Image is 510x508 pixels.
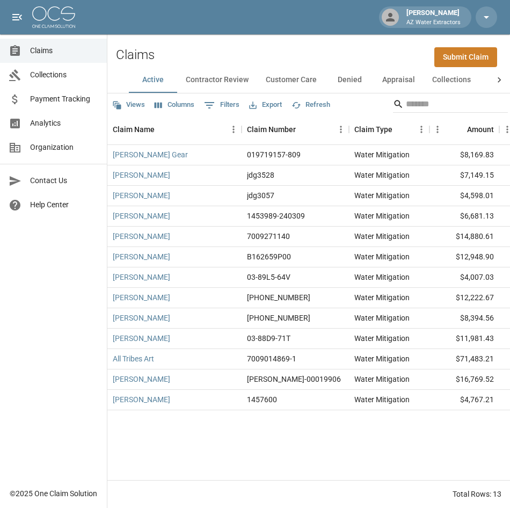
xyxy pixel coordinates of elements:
[6,6,28,28] button: open drawer
[354,251,410,262] div: Water Mitigation
[402,8,465,27] div: [PERSON_NAME]
[30,175,98,186] span: Contact Us
[429,186,499,206] div: $4,598.01
[113,211,170,221] a: [PERSON_NAME]
[113,149,188,160] a: [PERSON_NAME] Gear
[113,251,170,262] a: [PERSON_NAME]
[429,145,499,165] div: $8,169.83
[393,96,508,115] div: Search
[32,6,75,28] img: ocs-logo-white-transparent.png
[30,142,98,153] span: Organization
[177,67,257,93] button: Contractor Review
[452,122,467,137] button: Sort
[354,333,410,344] div: Water Mitigation
[325,67,374,93] button: Denied
[247,251,291,262] div: B162659P00
[289,97,333,113] button: Refresh
[354,292,410,303] div: Water Mitigation
[116,47,155,63] h2: Claims
[247,114,296,144] div: Claim Number
[333,121,349,137] button: Menu
[354,353,410,364] div: Water Mitigation
[257,67,325,93] button: Customer Care
[354,170,410,180] div: Water Mitigation
[247,272,290,282] div: 03-89L5-64V
[429,247,499,267] div: $12,948.90
[152,97,197,113] button: Select columns
[247,394,277,405] div: 1457600
[429,206,499,227] div: $6,681.13
[354,211,410,221] div: Water Mitigation
[113,272,170,282] a: [PERSON_NAME]
[113,333,170,344] a: [PERSON_NAME]
[225,121,242,137] button: Menu
[406,18,461,27] p: AZ Water Extractors
[392,122,407,137] button: Sort
[429,329,499,349] div: $11,981.43
[113,170,170,180] a: [PERSON_NAME]
[354,272,410,282] div: Water Mitigation
[201,97,242,114] button: Show filters
[453,489,501,499] div: Total Rows: 13
[434,47,497,67] a: Submit Claim
[247,211,305,221] div: 1453989-240309
[113,374,170,384] a: [PERSON_NAME]
[429,349,499,369] div: $71,483.21
[113,313,170,323] a: [PERSON_NAME]
[247,374,341,384] div: PRAH-00019906
[247,353,296,364] div: 7009014869-1
[467,114,494,144] div: Amount
[429,165,499,186] div: $7,149.15
[429,288,499,308] div: $12,222.67
[155,122,170,137] button: Sort
[30,93,98,105] span: Payment Tracking
[107,114,242,144] div: Claim Name
[113,190,170,201] a: [PERSON_NAME]
[429,308,499,329] div: $8,394.56
[354,374,410,384] div: Water Mitigation
[424,67,479,93] button: Collections
[110,97,148,113] button: Views
[354,114,392,144] div: Claim Type
[129,67,489,93] div: dynamic tabs
[413,121,429,137] button: Menu
[429,267,499,288] div: $4,007.03
[429,114,499,144] div: Amount
[354,190,410,201] div: Water Mitigation
[429,369,499,390] div: $16,769.52
[429,121,446,137] button: Menu
[429,227,499,247] div: $14,880.61
[247,313,310,323] div: 01-009-101738
[247,190,274,201] div: jdg3057
[354,394,410,405] div: Water Mitigation
[113,394,170,405] a: [PERSON_NAME]
[113,353,154,364] a: All Tribes Art
[354,313,410,323] div: Water Mitigation
[30,118,98,129] span: Analytics
[10,488,97,499] div: © 2025 One Claim Solution
[129,67,177,93] button: Active
[30,45,98,56] span: Claims
[296,122,311,137] button: Sort
[247,149,301,160] div: 019719157-809
[30,69,98,81] span: Collections
[349,114,429,144] div: Claim Type
[247,292,310,303] div: 1006-36-9475
[246,97,285,113] button: Export
[113,231,170,242] a: [PERSON_NAME]
[247,231,290,242] div: 7009271140
[374,67,424,93] button: Appraisal
[247,170,274,180] div: jdg3528
[113,114,155,144] div: Claim Name
[30,199,98,211] span: Help Center
[242,114,349,144] div: Claim Number
[429,390,499,410] div: $4,767.21
[354,231,410,242] div: Water Mitigation
[354,149,410,160] div: Water Mitigation
[247,333,290,344] div: 03-88D9-71T
[113,292,170,303] a: [PERSON_NAME]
